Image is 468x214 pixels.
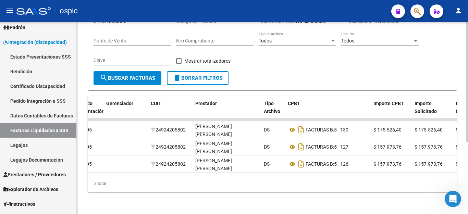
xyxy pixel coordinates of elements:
[195,123,258,138] div: [PERSON_NAME] [PERSON_NAME]
[306,144,334,150] span: FACTURAS B:
[106,101,133,106] span: Gerenciador
[3,200,35,208] span: Instructivos
[88,175,457,192] div: 3 total
[261,96,285,126] datatable-header-cell: Tipo Archivo
[373,101,404,106] span: Importe CPBT
[195,140,258,155] div: [PERSON_NAME] [PERSON_NAME]
[454,7,463,15] mat-icon: person
[151,143,190,151] div: 24924205802
[297,124,306,135] i: Descargar documento
[285,96,371,126] datatable-header-cell: CPBT
[151,126,190,134] div: 24924205802
[288,124,368,135] div: 5 - 130
[54,3,78,18] span: - ospic
[415,127,443,133] span: $ 175.526,40
[306,127,334,133] span: FACTURAS B:
[264,127,270,133] span: DS
[195,157,258,173] div: [PERSON_NAME] [PERSON_NAME]
[167,71,229,85] button: Borrar Filtros
[264,101,280,114] span: Tipo Archivo
[306,161,334,167] span: FACTURAS B:
[373,161,402,167] span: $ 157.973,76
[193,96,261,126] datatable-header-cell: Prestador
[151,160,190,168] div: 24924205802
[264,144,270,150] span: DS
[373,144,402,150] span: $ 157.973,76
[297,159,306,169] i: Descargar documento
[3,38,67,46] span: Integración (discapacidad)
[151,101,161,106] span: CUIT
[75,101,104,114] span: Período Presentación
[445,191,461,207] iframe: Intercom live chat
[3,171,66,178] span: Prestadores / Proveedores
[73,96,103,126] datatable-header-cell: Período Presentación
[148,96,193,126] datatable-header-cell: CUIT
[412,96,453,126] datatable-header-cell: Importe Solicitado
[288,101,300,106] span: CPBT
[415,101,437,114] span: Importe Solicitado
[264,161,270,167] span: DS
[173,74,181,82] mat-icon: delete
[100,74,108,82] mat-icon: search
[195,101,217,106] span: Prestador
[415,144,443,150] span: $ 157.973,76
[184,57,231,65] span: Mostrar totalizadores
[259,18,296,24] span: Archivo CSV CUIL
[3,186,58,193] span: Explorador de Archivos
[3,24,25,31] span: Padrón
[94,71,161,85] button: Buscar Facturas
[371,96,412,126] datatable-header-cell: Importe CPBT
[288,141,368,152] div: 5 - 127
[341,38,354,43] span: Todos
[100,75,155,81] span: Buscar Facturas
[373,127,402,133] span: $ 175.526,40
[297,141,306,152] i: Descargar documento
[103,96,148,126] datatable-header-cell: Gerenciador
[415,161,443,167] span: $ 157.973,76
[259,38,272,43] span: Todos
[288,159,368,169] div: 5 - 126
[173,75,222,81] span: Borrar Filtros
[5,7,14,15] mat-icon: menu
